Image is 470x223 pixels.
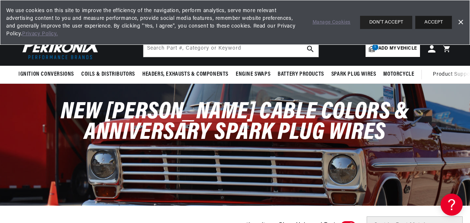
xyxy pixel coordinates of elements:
summary: Battery Products [274,66,328,83]
span: Engine Swaps [236,71,270,78]
summary: Headers, Exhausts & Components [139,66,232,83]
span: Headers, Exhausts & Components [142,71,228,78]
span: New [PERSON_NAME] Cable Colors & Anniversary Spark Plug Wires [61,100,409,144]
a: 1Add my vehicle [366,41,420,57]
span: Battery Products [278,71,324,78]
summary: Coils & Distributors [78,66,139,83]
span: Add my vehicle [378,45,417,52]
span: Ignition Conversions [18,71,74,78]
button: DON'T ACCEPT [360,16,412,29]
input: Search Part #, Category or Keyword [143,41,318,57]
button: search button [302,41,318,57]
summary: Motorcycle [380,66,418,83]
span: Coils & Distributors [81,71,135,78]
span: Motorcycle [383,71,414,78]
button: ACCEPT [415,16,452,29]
span: 1 [372,44,378,50]
span: Spark Plug Wires [331,71,376,78]
summary: Spark Plug Wires [328,66,380,83]
img: Pertronix [18,36,103,61]
a: Privacy Policy. [22,31,58,37]
span: We use cookies on this site to improve the efficiency of the navigation, perform analytics, serve... [6,7,302,38]
a: Manage Cookies [313,19,350,26]
summary: Ignition Conversions [18,66,78,83]
summary: Engine Swaps [232,66,274,83]
a: Dismiss Banner [455,17,466,28]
